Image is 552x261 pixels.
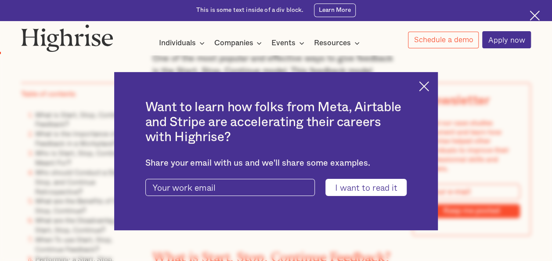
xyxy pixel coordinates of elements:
div: Companies [214,38,253,48]
img: Highrise logo [21,24,113,52]
h2: Want to learn how folks from Meta, Airtable and Stripe are accelerating their careers with Highrise? [145,100,407,145]
img: Cross icon [530,11,540,21]
div: Events [271,38,296,48]
div: Companies [214,38,264,48]
div: Resources [314,38,351,48]
a: Apply now [482,31,531,48]
div: Resources [314,38,362,48]
input: Your work email [145,179,315,196]
div: Events [271,38,307,48]
a: Schedule a demo [408,32,479,48]
form: current-ascender-blog-article-modal-form [145,179,407,196]
div: This is some text inside of a div block. [196,6,304,14]
div: Individuals [159,38,196,48]
input: I want to read it [325,179,407,196]
img: Cross icon [419,81,429,91]
div: Share your email with us and we'll share some examples. [145,158,407,168]
a: Learn More [314,4,356,17]
div: Individuals [159,38,207,48]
